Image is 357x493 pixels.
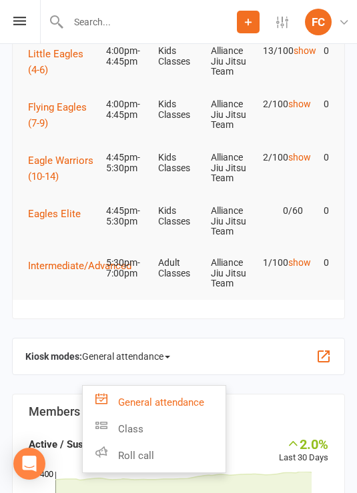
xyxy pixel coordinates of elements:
span: General attendance [82,346,170,367]
td: Alliance Jiu Jitsu Team [205,89,257,141]
td: 4:45pm-5:30pm [100,195,152,237]
td: Alliance Jiu Jitsu Team [205,142,257,194]
td: 0/60 [257,195,309,227]
span: Intermediate/Advanced [28,260,131,272]
a: show [294,45,316,56]
a: Roll call [83,442,226,469]
button: Eagle Warriors (10-14) [28,153,94,185]
a: show [288,257,311,268]
td: 5:30pm-7:00pm [100,247,152,289]
button: Flying Eagles (7-9) [28,99,94,131]
a: Class [83,416,226,442]
td: 0 [309,89,335,120]
td: Kids Classes [152,195,204,237]
td: 4:45pm-5:30pm [100,142,152,184]
a: show [288,99,311,109]
strong: Active / Suspended Members [29,438,161,450]
td: 13/100 [257,35,309,67]
span: Eagle Warriors (10-14) [28,155,93,183]
td: 1/100 [257,247,309,278]
input: Search... [64,13,237,31]
td: Kids Classes [152,35,204,77]
h3: Members [29,405,328,418]
td: Kids Classes [152,89,204,131]
td: Adult Classes [152,247,204,289]
td: 4:00pm-4:45pm [100,35,152,77]
a: General attendance [83,389,226,416]
td: 0 [309,35,335,67]
td: Alliance Jiu Jitsu Team [205,195,257,247]
span: Little Eagles (4-6) [28,48,83,76]
td: Kids Classes [152,142,204,184]
td: 2/100 [257,142,309,173]
div: 2.0% [279,436,328,451]
td: 0 [309,142,335,173]
button: Intermediate/Advanced [28,258,141,274]
td: 0 [309,247,335,278]
strong: Kiosk modes: [25,351,82,362]
td: 0 [309,195,335,227]
td: Alliance Jiu Jitsu Team [205,247,257,299]
div: Open Intercom Messenger [13,448,45,480]
td: 2/100 [257,89,309,120]
span: Eagles Elite [28,208,81,220]
td: 4:00pm-4:45pm [100,89,152,131]
span: Flying Eagles (7-9) [28,101,87,129]
button: Eagles Elite [28,206,90,222]
div: FC [305,9,332,35]
a: show [288,152,311,163]
button: Little Eagles (4-6) [28,46,94,78]
div: Last 30 Days [279,436,328,465]
td: Alliance Jiu Jitsu Team [205,35,257,87]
